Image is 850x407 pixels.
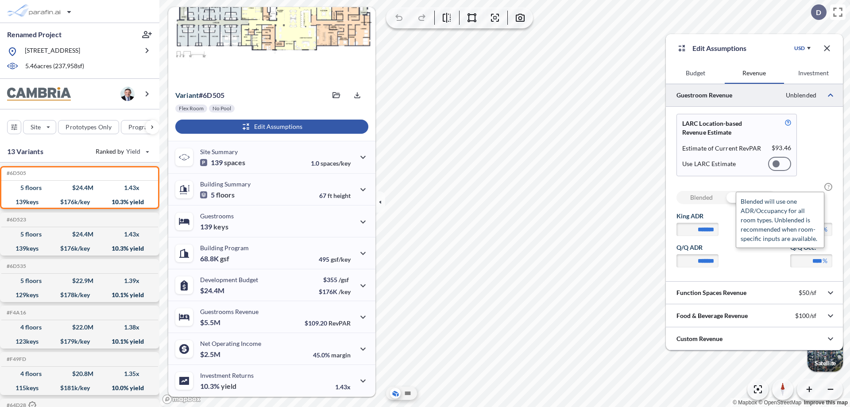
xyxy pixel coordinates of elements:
[772,144,791,153] p: $ 93.46
[216,190,235,199] span: floors
[758,399,801,406] a: OpenStreetMap
[676,311,748,320] p: Food & Beverage Revenue
[402,388,413,399] button: Site Plan
[339,288,351,295] span: /key
[676,334,722,343] p: Custom Revenue
[200,180,251,188] p: Building Summary
[121,120,169,134] button: Program
[784,62,843,84] button: Investment
[682,119,764,137] p: LARC Location-based Revenue Estimate
[7,87,71,101] img: BrandImage
[224,158,245,167] span: spaces
[741,198,817,242] span: Blended will use one ADR/Occupancy for all room types. Unblended is recommended when room-specifi...
[823,225,827,234] label: %
[175,91,224,100] p: # 6d505
[175,91,199,99] span: Variant
[328,192,332,199] span: ft
[200,286,226,295] p: $24.4M
[804,399,848,406] a: Improve this map
[676,212,719,221] label: King ADR
[319,256,351,263] p: 495
[319,192,351,199] p: 67
[815,360,836,367] p: Satellite
[200,190,235,199] p: 5
[321,159,351,167] span: spaces/key
[313,351,351,359] p: 45.0%
[676,191,726,204] div: Blended
[390,388,401,399] button: Aerial View
[5,217,26,223] h5: Click to copy the code
[816,8,821,16] p: D
[333,192,351,199] span: height
[200,158,245,167] p: 139
[5,263,26,269] h5: Click to copy the code
[733,399,757,406] a: Mapbox
[162,394,201,404] a: Mapbox homepage
[799,289,816,297] p: $50/sf
[200,308,259,315] p: Guestrooms Revenue
[5,356,26,362] h5: Click to copy the code
[221,382,236,391] span: yield
[200,148,238,155] p: Site Summary
[128,123,153,132] p: Program
[682,160,736,168] p: Use LARC Estimate
[212,105,231,112] p: No Pool
[311,159,351,167] p: 1.0
[200,222,228,231] p: 139
[823,256,827,265] label: %
[335,383,351,391] p: 1.43x
[319,288,351,295] p: $176K
[66,123,112,132] p: Prototypes Only
[23,120,56,134] button: Site
[5,170,26,176] h5: Click to copy the code
[807,336,843,372] img: Switcher Image
[200,276,258,283] p: Development Budget
[824,183,832,191] span: ?
[692,43,746,54] p: Edit Assumptions
[726,191,777,204] div: Unblended
[25,46,80,57] p: [STREET_ADDRESS]
[7,30,62,39] p: Renamed Project
[220,254,229,263] span: gsf
[676,288,746,297] p: Function Spaces Revenue
[795,312,816,320] p: $100/sf
[319,276,351,283] p: $355
[200,372,254,379] p: Investment Returns
[126,147,141,156] span: Yield
[666,62,725,84] button: Budget
[200,318,222,327] p: $5.5M
[200,254,229,263] p: 68.8K
[305,319,351,327] p: $109.20
[200,350,222,359] p: $2.5M
[339,276,349,283] span: /gsf
[7,146,43,157] p: 13 Variants
[200,212,234,220] p: Guestrooms
[89,144,155,159] button: Ranked by Yield
[120,87,135,101] img: user logo
[725,62,784,84] button: Revenue
[200,382,236,391] p: 10.3%
[794,45,805,52] div: USD
[200,244,249,252] p: Building Program
[58,120,119,134] button: Prototypes Only
[807,336,843,372] button: Switcher ImageSatellite
[175,120,368,134] button: Edit Assumptions
[31,123,41,132] p: Site
[331,351,351,359] span: margin
[25,62,84,71] p: 5.46 acres ( 237,958 sf)
[331,256,351,263] span: gsf/key
[676,243,719,252] label: Q/Q ADR
[200,340,261,347] p: Net Operating Income
[328,319,351,327] span: RevPAR
[213,222,228,231] span: keys
[179,105,204,112] p: Flex Room
[682,144,761,153] p: Estimate of Current RevPAR
[5,310,26,316] h5: Click to copy the code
